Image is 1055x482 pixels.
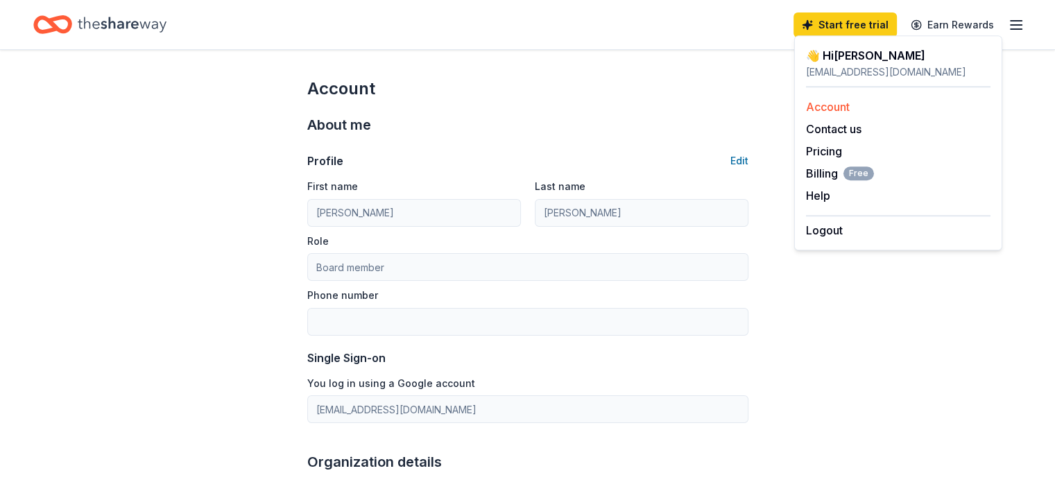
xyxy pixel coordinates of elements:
button: Edit [730,153,748,169]
button: Contact us [806,121,861,137]
div: [EMAIL_ADDRESS][DOMAIN_NAME] [806,64,990,80]
label: You log in using a Google account [307,377,475,390]
div: Account [307,78,748,100]
button: Logout [806,222,843,239]
div: About me [307,114,748,136]
div: 👋 Hi [PERSON_NAME] [806,47,990,64]
label: Role [307,234,329,248]
span: Billing [806,165,874,182]
button: BillingFree [806,165,874,182]
a: Account [806,100,850,114]
label: First name [307,180,358,193]
a: Home [33,8,166,41]
div: Profile [307,153,343,169]
a: Pricing [806,144,842,158]
label: Last name [535,180,585,193]
div: Organization details [307,451,748,473]
button: Help [806,187,830,204]
div: Single Sign-on [307,350,748,366]
a: Start free trial [794,12,897,37]
label: Phone number [307,289,378,302]
a: Earn Rewards [902,12,1002,37]
span: Free [843,166,874,180]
